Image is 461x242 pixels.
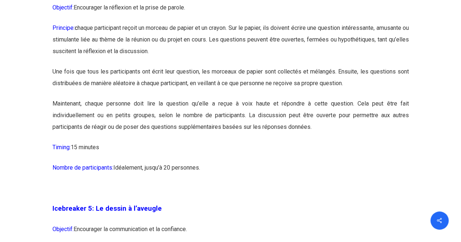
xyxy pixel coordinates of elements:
p: haque participant reçoit un morceau de papier et un crayon. Sur le papier, ils doivent écrire une... [52,22,409,66]
p: Encourager la réflexion et la prise de parole. [52,2,409,22]
p: Idéalement, jusqu’à 20 personnes. [52,162,409,182]
p: Une fois que tous les participants ont écrit leur question, les morceaux de papier sont collectés... [52,66,409,98]
span: Icebreaker 5: Le dessin à l’aveugle [52,205,162,213]
p: 15 minutes [52,142,409,162]
span: Timing: [52,144,71,151]
p: Maintenant, chaque personne doit lire la question qu’elle a reçue à voix haute et répondre à cett... [52,98,409,142]
span: c [75,24,78,31]
span: Objectif: [52,226,74,233]
span: Principe: [52,24,78,31]
span: Nombre de participants: [52,164,113,171]
span: Objectif: [52,4,74,11]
